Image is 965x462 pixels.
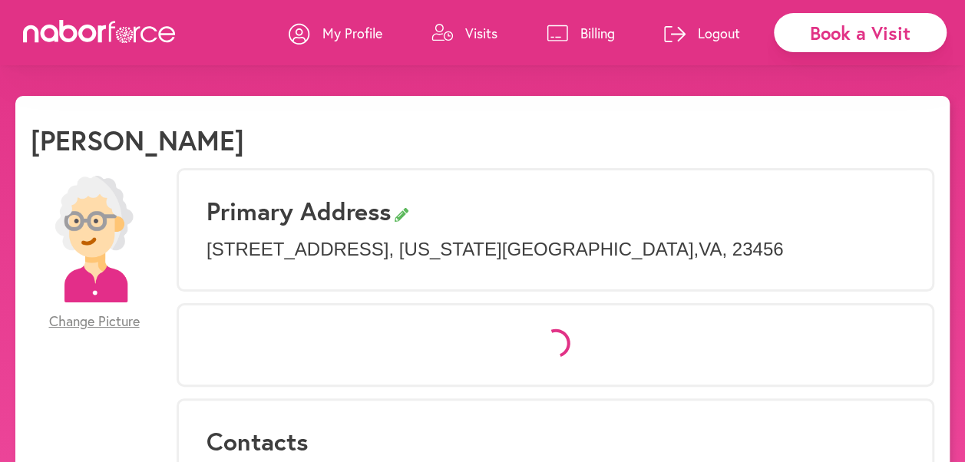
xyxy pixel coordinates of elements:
[664,10,740,56] a: Logout
[31,124,244,157] h1: [PERSON_NAME]
[31,176,157,302] img: efc20bcf08b0dac87679abea64c1faab.png
[698,24,740,42] p: Logout
[207,196,904,226] h3: Primary Address
[207,427,904,456] h3: Contacts
[580,24,615,42] p: Billing
[431,10,497,56] a: Visits
[774,13,947,52] div: Book a Visit
[49,313,140,330] span: Change Picture
[547,10,615,56] a: Billing
[289,10,382,56] a: My Profile
[322,24,382,42] p: My Profile
[465,24,497,42] p: Visits
[207,239,904,261] p: [STREET_ADDRESS] , [US_STATE][GEOGRAPHIC_DATA] , VA , 23456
